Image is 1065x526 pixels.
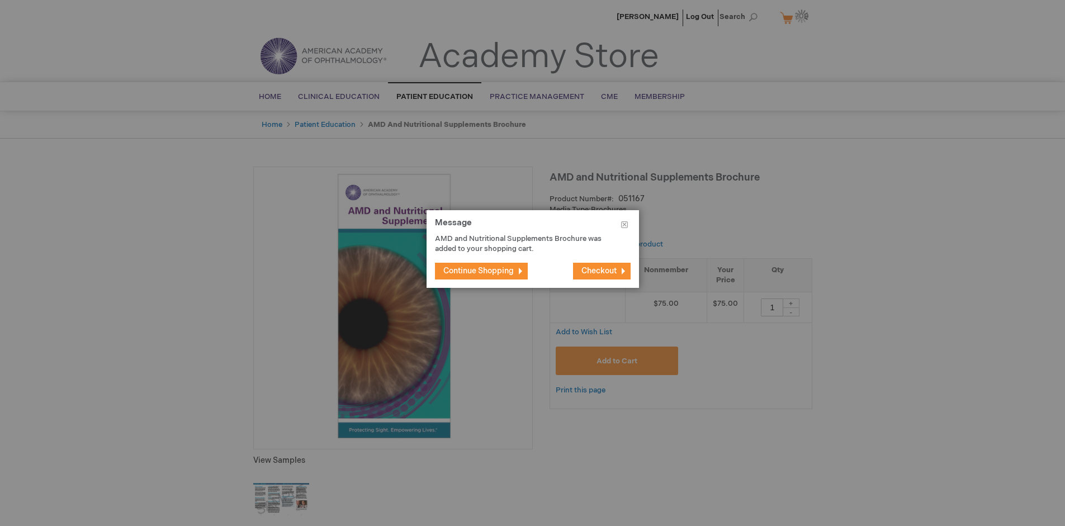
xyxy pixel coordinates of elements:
[443,266,514,276] span: Continue Shopping
[435,263,528,279] button: Continue Shopping
[435,234,614,254] p: AMD and Nutritional Supplements Brochure was added to your shopping cart.
[581,266,617,276] span: Checkout
[573,263,631,279] button: Checkout
[435,219,631,234] h1: Message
